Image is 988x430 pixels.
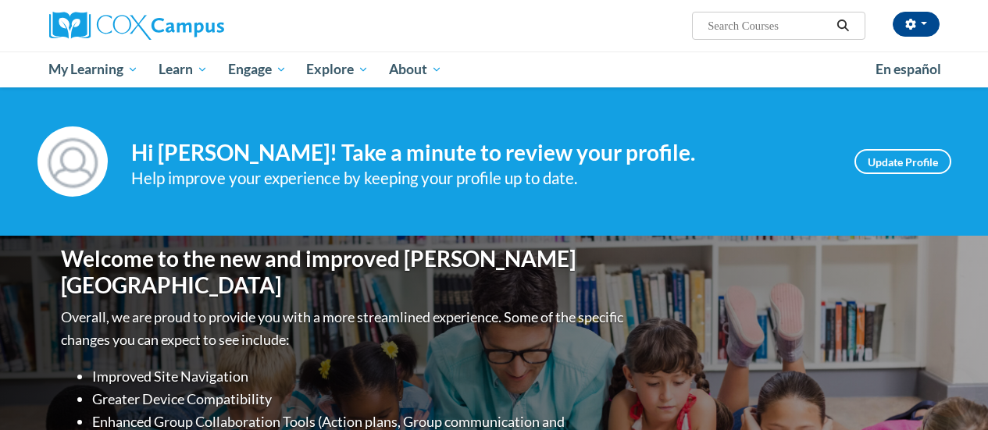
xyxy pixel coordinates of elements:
h4: Hi [PERSON_NAME]! Take a minute to review your profile. [131,140,831,166]
li: Improved Site Navigation [92,365,627,388]
a: Engage [218,52,297,87]
span: My Learning [48,60,138,79]
span: Explore [306,60,369,79]
div: Main menu [37,52,951,87]
iframe: Button to launch messaging window [926,368,976,418]
a: Explore [296,52,379,87]
img: Cox Campus [49,12,224,40]
input: Search Courses [706,16,831,35]
img: Profile Image [37,126,108,197]
a: About [379,52,452,87]
span: About [389,60,442,79]
h1: Welcome to the new and improved [PERSON_NAME][GEOGRAPHIC_DATA] [61,246,627,298]
span: Learn [159,60,208,79]
a: En español [865,53,951,86]
button: Search [831,16,854,35]
p: Overall, we are proud to provide you with a more streamlined experience. Some of the specific cha... [61,306,627,351]
div: Help improve your experience by keeping your profile up to date. [131,165,831,191]
span: Engage [228,60,287,79]
a: Cox Campus [49,12,330,40]
span: En español [876,61,941,77]
a: Learn [148,52,218,87]
li: Greater Device Compatibility [92,388,627,410]
a: Update Profile [854,149,951,174]
button: Account Settings [893,12,940,37]
a: My Learning [39,52,149,87]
